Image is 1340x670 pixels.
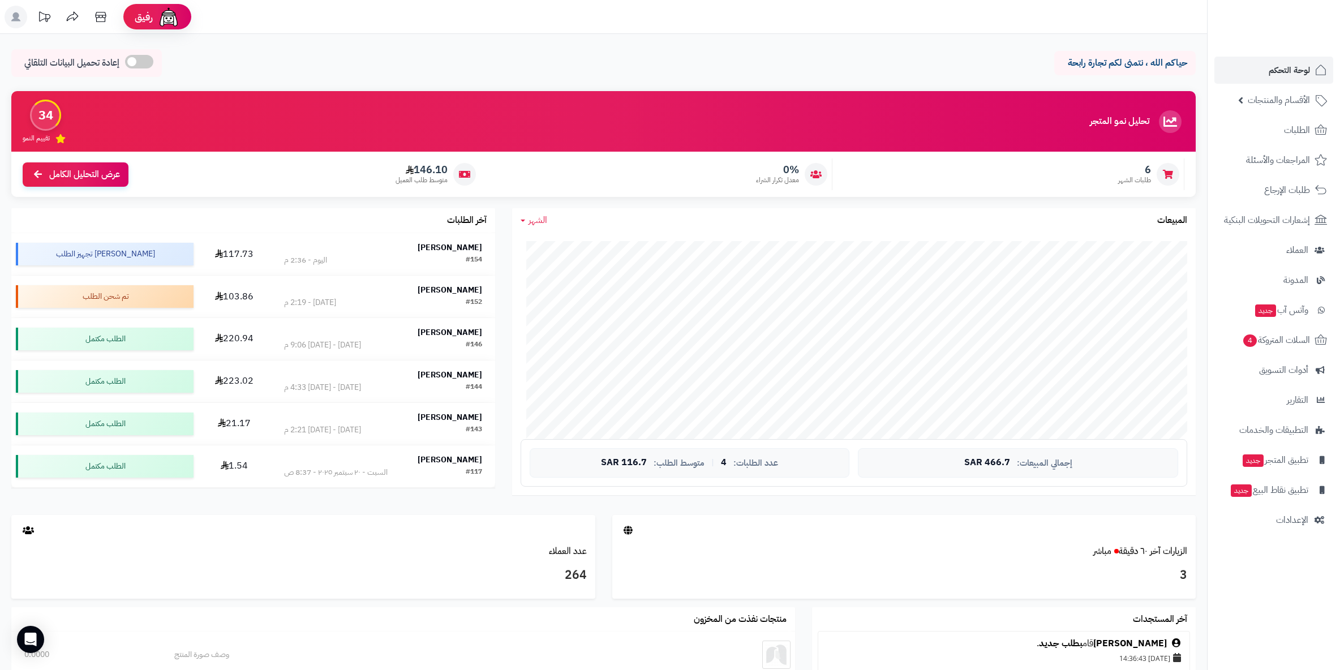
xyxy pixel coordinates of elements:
[711,458,714,467] span: |
[24,57,119,70] span: إعادة تحميل البيانات التلقائي
[418,369,482,381] strong: [PERSON_NAME]
[49,168,120,181] span: عرض التحليل الكامل
[1283,272,1308,288] span: المدونة
[1093,637,1167,650] a: [PERSON_NAME]
[16,243,194,265] div: [PERSON_NAME] تجهيز الطلب
[1264,182,1310,198] span: طلبات الإرجاع
[1214,357,1333,384] a: أدوات التسويق
[418,327,482,338] strong: [PERSON_NAME]
[1231,484,1252,497] span: جديد
[521,214,547,227] a: الشهر
[1284,122,1310,138] span: الطلبات
[198,360,271,402] td: 223.02
[23,162,128,187] a: عرض التحليل الكامل
[157,6,180,28] img: ai-face.png
[198,403,271,445] td: 21.17
[824,650,1184,666] div: [DATE] 14:36:43
[1214,327,1333,354] a: السلات المتروكة4
[418,454,482,466] strong: [PERSON_NAME]
[396,164,448,176] span: 146.10
[1248,92,1310,108] span: الأقسام والمنتجات
[1254,302,1308,318] span: وآتس آب
[824,637,1184,650] div: قام .
[601,458,647,468] span: 116.7 SAR
[16,413,194,435] div: الطلب مكتمل
[733,458,778,468] span: عدد الطلبات:
[1214,446,1333,474] a: تطبيق المتجرجديد
[198,233,271,275] td: 117.73
[694,615,787,625] h3: منتجات نفذت من المخزون
[1224,212,1310,228] span: إشعارات التحويلات البنكية
[466,382,482,393] div: #144
[721,458,727,468] span: 4
[1214,506,1333,534] a: الإعدادات
[284,297,336,308] div: [DATE] - 2:19 م
[1230,482,1308,498] span: تطبيق نقاط البيع
[135,10,153,24] span: رفيق
[1246,152,1310,168] span: المراجعات والأسئلة
[1286,242,1308,258] span: العملاء
[16,455,194,478] div: الطلب مكتمل
[198,318,271,360] td: 220.94
[466,424,482,436] div: #143
[1093,544,1111,558] small: مباشر
[198,276,271,317] td: 103.86
[964,458,1010,468] span: 466.7 SAR
[284,467,388,478] div: السبت - ٢٠ سبتمبر ٢٠٢٥ - 8:37 ص
[621,566,1188,585] h3: 3
[466,467,482,478] div: #117
[447,216,487,226] h3: آخر الطلبات
[24,649,148,660] div: 0.0000
[1118,175,1151,185] span: طلبات الشهر
[756,175,799,185] span: معدل تكرار الشراء
[1063,57,1187,70] p: حياكم الله ، نتمنى لكم تجارة رابحة
[1287,392,1308,408] span: التقارير
[1093,544,1187,558] a: الزيارات آخر ٦٠ دقيقةمباشر
[418,242,482,254] strong: [PERSON_NAME]
[1214,147,1333,174] a: المراجعات والأسئلة
[16,285,194,308] div: تم شحن الطلب
[1239,422,1308,438] span: التطبيقات والخدمات
[1214,207,1333,234] a: إشعارات التحويلات البنكية
[23,134,50,143] span: تقييم النمو
[1157,216,1187,226] h3: المبيعات
[17,626,44,653] div: Open Intercom Messenger
[16,370,194,393] div: الطلب مكتمل
[396,175,448,185] span: متوسط طلب العميل
[1242,452,1308,468] span: تطبيق المتجر
[284,382,361,393] div: [DATE] - [DATE] 4:33 م
[1214,476,1333,504] a: تطبيق نقاط البيعجديد
[1133,615,1187,625] h3: آخر المستجدات
[284,424,361,436] div: [DATE] - [DATE] 2:21 م
[1243,454,1264,467] span: جديد
[1243,334,1257,347] span: 4
[1214,386,1333,414] a: التقارير
[1242,332,1310,348] span: السلات المتروكة
[762,641,791,669] img: وصف صورة المنتج
[1017,458,1072,468] span: إجمالي المبيعات:
[284,255,327,266] div: اليوم - 2:36 م
[1214,267,1333,294] a: المدونة
[418,411,482,423] strong: [PERSON_NAME]
[284,340,361,351] div: [DATE] - [DATE] 9:06 م
[466,340,482,351] div: #146
[1214,237,1333,264] a: العملاء
[1269,62,1310,78] span: لوحة التحكم
[529,213,547,227] span: الشهر
[1090,117,1149,127] h3: تحليل نمو المتجر
[1214,57,1333,84] a: لوحة التحكم
[549,544,587,558] a: عدد العملاء
[174,649,681,660] div: وصف صورة المنتج
[418,284,482,296] strong: [PERSON_NAME]
[1255,304,1276,317] span: جديد
[1118,164,1151,176] span: 6
[1214,297,1333,324] a: وآتس آبجديد
[1214,416,1333,444] a: التطبيقات والخدمات
[30,6,58,31] a: تحديثات المنصة
[466,297,482,308] div: #152
[756,164,799,176] span: 0%
[654,458,705,468] span: متوسط الطلب:
[1039,637,1083,650] a: بطلب جديد
[1214,177,1333,204] a: طلبات الإرجاع
[1214,117,1333,144] a: الطلبات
